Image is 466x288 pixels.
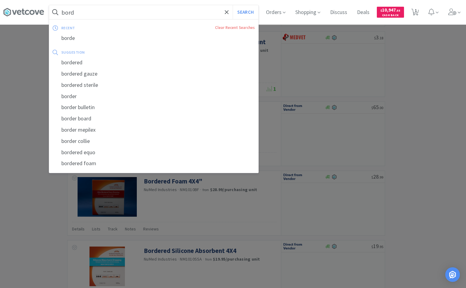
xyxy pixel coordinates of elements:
div: border bulletin [49,102,258,113]
button: Search [233,5,258,19]
div: bordered gauze [49,68,258,80]
div: Open Intercom Messenger [445,267,460,282]
div: suggestion [61,48,170,57]
span: Cash Back [380,14,400,18]
div: border collie [49,136,258,147]
div: bordered sterile [49,80,258,91]
input: Search by item, sku, manufacturer, ingredient, size... [49,5,258,19]
div: border mepilex [49,124,258,136]
div: bordered [49,57,258,68]
span: . 55 [396,9,400,12]
div: borde [49,33,258,44]
a: Discuss [328,10,350,15]
a: Clear Recent Searches [215,25,255,30]
span: $ [380,9,382,12]
a: 1 [409,10,421,16]
a: $10,947.55Cash Back [377,4,404,20]
div: border [49,91,258,102]
div: border board [49,113,258,124]
span: 10,947 [380,7,400,13]
div: recent [61,23,145,33]
a: Deals [355,10,372,15]
div: bordered foam [49,158,258,169]
div: bordered equo [49,147,258,158]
